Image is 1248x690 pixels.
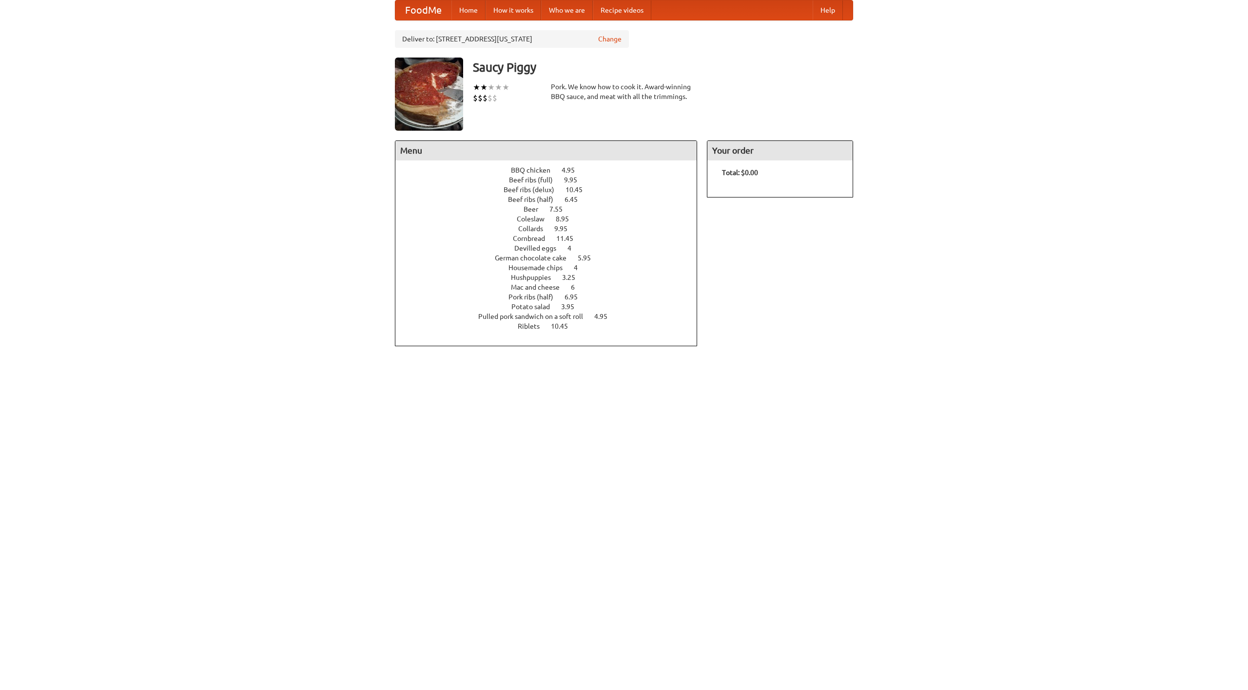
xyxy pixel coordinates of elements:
span: Potato salad [511,303,560,311]
span: Pulled pork sandwich on a soft roll [478,313,593,320]
a: Pulled pork sandwich on a soft roll 4.95 [478,313,625,320]
span: 10.45 [565,186,592,194]
span: Cornbread [513,235,555,242]
a: Collards 9.95 [518,225,585,233]
span: 3.25 [562,274,585,281]
a: Who we are [541,0,593,20]
span: Pork ribs (half) [508,293,563,301]
span: 11.45 [556,235,583,242]
span: 5.95 [578,254,601,262]
a: Beef ribs (delux) 10.45 [504,186,601,194]
a: Beer 7.55 [524,205,581,213]
li: $ [483,93,487,103]
a: Change [598,34,622,44]
li: ★ [487,82,495,93]
b: Total: $0.00 [722,169,758,177]
a: Hushpuppies 3.25 [511,274,593,281]
span: Beef ribs (half) [508,196,563,203]
h3: Saucy Piggy [473,58,853,77]
a: How it works [486,0,541,20]
span: 9.95 [554,225,577,233]
span: 3.95 [561,303,584,311]
span: BBQ chicken [511,166,560,174]
a: Potato salad 3.95 [511,303,592,311]
span: 4.95 [562,166,585,174]
span: German chocolate cake [495,254,576,262]
span: Hushpuppies [511,274,561,281]
h4: Your order [707,141,853,160]
span: Housemade chips [508,264,572,272]
span: 7.55 [549,205,572,213]
li: ★ [473,82,480,93]
a: Beef ribs (half) 6.45 [508,196,596,203]
h4: Menu [395,141,697,160]
span: Collards [518,225,553,233]
a: Riblets 10.45 [518,322,586,330]
span: 10.45 [551,322,578,330]
a: FoodMe [395,0,451,20]
li: $ [492,93,497,103]
a: Devilled eggs 4 [514,244,589,252]
span: 6.95 [565,293,587,301]
div: Deliver to: [STREET_ADDRESS][US_STATE] [395,30,629,48]
span: 4 [567,244,581,252]
span: 8.95 [556,215,579,223]
span: Beef ribs (delux) [504,186,564,194]
li: $ [478,93,483,103]
span: 6 [571,283,585,291]
a: Recipe videos [593,0,651,20]
span: Riblets [518,322,549,330]
li: $ [473,93,478,103]
a: Housemade chips 4 [508,264,596,272]
span: 9.95 [564,176,587,184]
span: 4 [574,264,587,272]
a: German chocolate cake 5.95 [495,254,609,262]
a: BBQ chicken 4.95 [511,166,593,174]
img: angular.jpg [395,58,463,131]
span: Devilled eggs [514,244,566,252]
li: $ [487,93,492,103]
span: Coleslaw [517,215,554,223]
li: ★ [502,82,509,93]
span: 6.45 [565,196,587,203]
a: Coleslaw 8.95 [517,215,587,223]
a: Help [813,0,843,20]
span: Beef ribs (full) [509,176,563,184]
a: Pork ribs (half) 6.95 [508,293,596,301]
a: Cornbread 11.45 [513,235,591,242]
div: Pork. We know how to cook it. Award-winning BBQ sauce, and meat with all the trimmings. [551,82,697,101]
span: Mac and cheese [511,283,569,291]
span: Beer [524,205,548,213]
span: 4.95 [594,313,617,320]
a: Home [451,0,486,20]
a: Mac and cheese 6 [511,283,593,291]
li: ★ [495,82,502,93]
li: ★ [480,82,487,93]
a: Beef ribs (full) 9.95 [509,176,595,184]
